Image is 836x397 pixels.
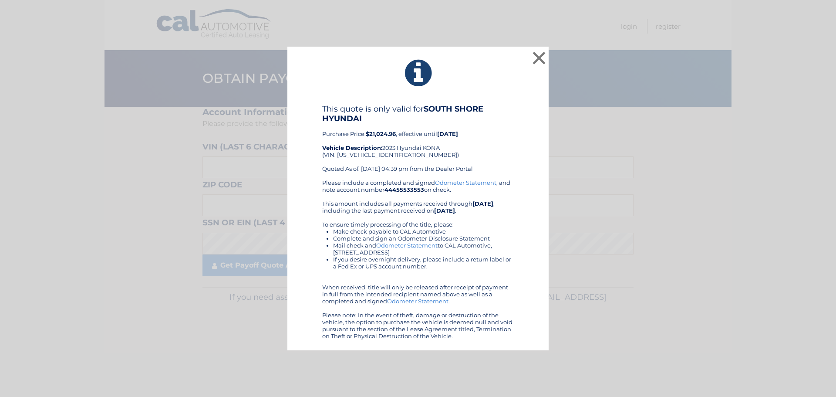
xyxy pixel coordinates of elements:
[333,228,514,235] li: Make check payable to CAL Automotive
[530,49,548,67] button: ×
[322,104,514,123] h4: This quote is only valid for
[322,104,483,123] b: SOUTH SHORE HYUNDAI
[435,179,496,186] a: Odometer Statement
[472,200,493,207] b: [DATE]
[437,130,458,137] b: [DATE]
[376,242,438,249] a: Odometer Statement
[333,235,514,242] li: Complete and sign an Odometer Disclosure Statement
[322,179,514,339] div: Please include a completed and signed , and note account number on check. This amount includes al...
[366,130,396,137] b: $21,024.96
[384,186,424,193] b: 44455533553
[434,207,455,214] b: [DATE]
[333,256,514,270] li: If you desire overnight delivery, please include a return label or a Fed Ex or UPS account number.
[322,104,514,179] div: Purchase Price: , effective until 2023 Hyundai KONA (VIN: [US_VEHICLE_IDENTIFICATION_NUMBER]) Quo...
[322,144,382,151] strong: Vehicle Description:
[387,298,448,305] a: Odometer Statement
[333,242,514,256] li: Mail check and to CAL Automotive, [STREET_ADDRESS]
